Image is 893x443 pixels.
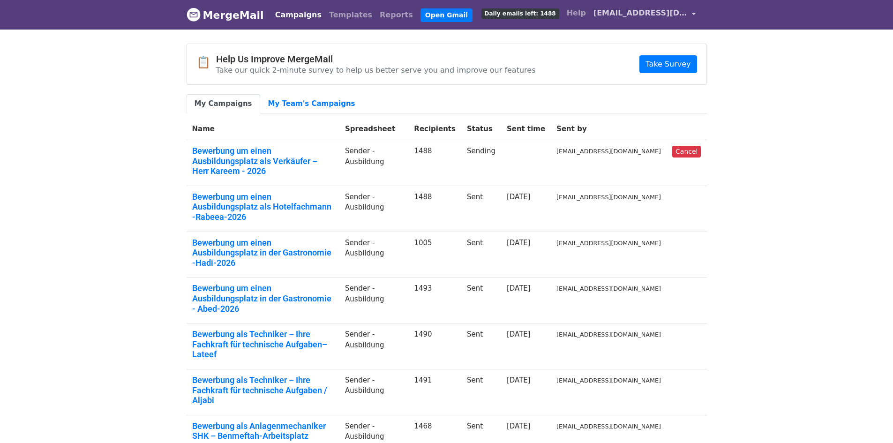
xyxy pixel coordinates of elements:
a: [DATE] [507,193,531,201]
td: Sent [461,369,501,415]
td: Sent [461,232,501,278]
a: MergeMail [187,5,264,25]
td: Sender -Ausbildung [339,278,408,323]
a: Daily emails left: 1488 [478,4,563,23]
small: [EMAIL_ADDRESS][DOMAIN_NAME] [556,377,661,384]
img: MergeMail logo [187,8,201,22]
a: My Campaigns [187,94,260,113]
td: Sent [461,278,501,323]
span: [EMAIL_ADDRESS][DOMAIN_NAME] [593,8,687,19]
a: Bewerbung als Techniker – Ihre Fachkraft für technische Aufgaben / Aljabi [192,375,334,405]
td: Sender -Ausbildung [339,232,408,278]
th: Recipients [408,118,461,140]
span: 📋 [196,56,216,69]
td: 1490 [408,323,461,369]
td: Sender -Ausbildung [339,140,408,186]
th: Spreadsheet [339,118,408,140]
a: Bewerbung als Anlagenmechaniker SHK – Benmeftah-Arbeitsplatz [192,421,334,441]
small: [EMAIL_ADDRESS][DOMAIN_NAME] [556,423,661,430]
td: 1491 [408,369,461,415]
td: Sending [461,140,501,186]
th: Name [187,118,340,140]
a: Bewerbung um einen Ausbildungsplatz als Verkäufer – Herr Kareem - 2026 [192,146,334,176]
td: Sent [461,186,501,232]
th: Status [461,118,501,140]
small: [EMAIL_ADDRESS][DOMAIN_NAME] [556,240,661,247]
iframe: Chat Widget [846,398,893,443]
a: Bewerbung um einen Ausbildungsplatz in der Gastronomie - Abed-2026 [192,283,334,314]
td: 1488 [408,186,461,232]
a: Bewerbung um einen Ausbildungsplatz als Hotelfachmann -Rabeea-2026 [192,192,334,222]
td: Sender -Ausbildung [339,186,408,232]
a: [DATE] [507,422,531,430]
th: Sent time [501,118,551,140]
a: [EMAIL_ADDRESS][DOMAIN_NAME] [590,4,699,26]
td: 1488 [408,140,461,186]
div: Chat-Widget [846,398,893,443]
td: Sent [461,323,501,369]
a: [DATE] [507,330,531,338]
h4: Help Us Improve MergeMail [216,53,536,65]
small: [EMAIL_ADDRESS][DOMAIN_NAME] [556,331,661,338]
th: Sent by [551,118,667,140]
a: Bewerbung um einen Ausbildungsplatz in der Gastronomie -Hadi-2026 [192,238,334,268]
a: Open Gmail [420,8,473,22]
a: [DATE] [507,376,531,384]
p: Take our quick 2-minute survey to help us better serve you and improve our features [216,65,536,75]
a: Templates [325,6,376,24]
span: Daily emails left: 1488 [481,8,559,19]
a: [DATE] [507,239,531,247]
a: [DATE] [507,284,531,293]
a: Take Survey [639,55,697,73]
td: Sender -Ausbildung [339,323,408,369]
a: Help [563,4,590,23]
td: Sender -Ausbildung [339,369,408,415]
a: Campaigns [271,6,325,24]
small: [EMAIL_ADDRESS][DOMAIN_NAME] [556,194,661,201]
small: [EMAIL_ADDRESS][DOMAIN_NAME] [556,285,661,292]
a: Bewerbung als Techniker – Ihre Fachkraft für technische Aufgaben– Lateef [192,329,334,360]
a: Cancel [672,146,701,158]
a: Reports [376,6,417,24]
td: 1493 [408,278,461,323]
small: [EMAIL_ADDRESS][DOMAIN_NAME] [556,148,661,155]
a: My Team's Campaigns [260,94,363,113]
td: 1005 [408,232,461,278]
